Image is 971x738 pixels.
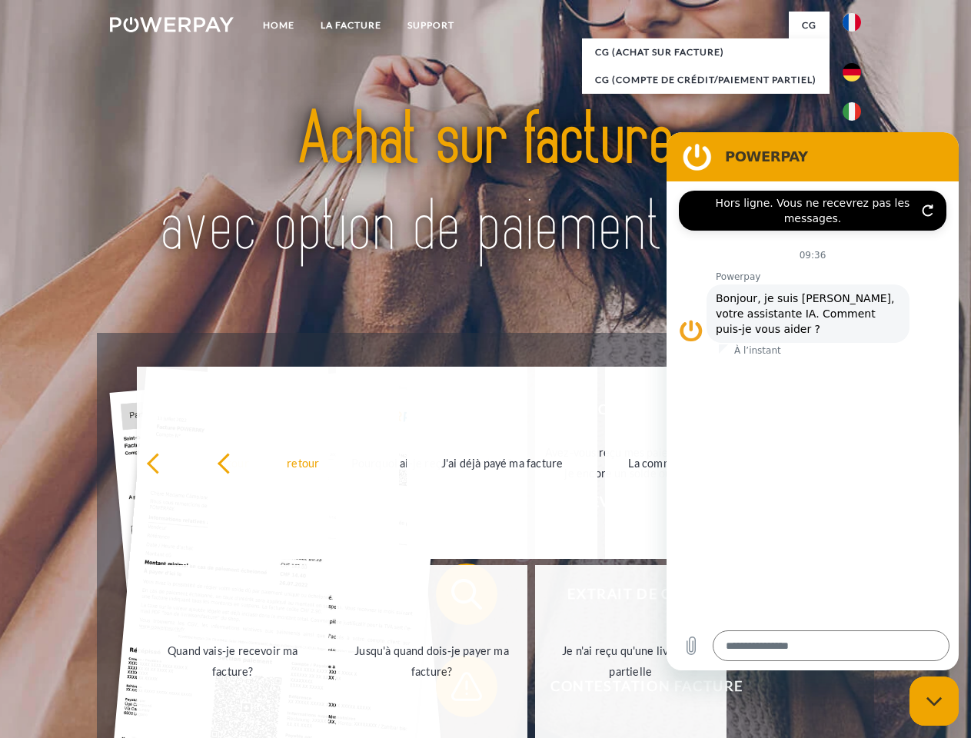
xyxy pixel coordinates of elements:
[843,63,861,81] img: de
[667,132,959,670] iframe: Fenêtre de messagerie
[147,74,824,294] img: title-powerpay_fr.svg
[345,640,518,682] div: Jusqu'à quand dois-je payer ma facture?
[146,452,319,473] div: retour
[544,640,717,682] div: Je n'ai reçu qu'une livraison partielle
[394,12,467,39] a: Support
[582,66,830,94] a: CG (Compte de crédit/paiement partiel)
[146,640,319,682] div: Quand vais-je recevoir ma facture?
[843,102,861,121] img: it
[614,452,787,473] div: La commande a été renvoyée
[843,13,861,32] img: fr
[582,38,830,66] a: CG (achat sur facture)
[909,676,959,726] iframe: Bouton de lancement de la fenêtre de messagerie, conversation en cours
[250,12,308,39] a: Home
[789,12,830,39] a: CG
[416,452,589,473] div: J'ai déjà payé ma facture
[217,452,390,473] div: retour
[308,12,394,39] a: LA FACTURE
[110,17,234,32] img: logo-powerpay-white.svg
